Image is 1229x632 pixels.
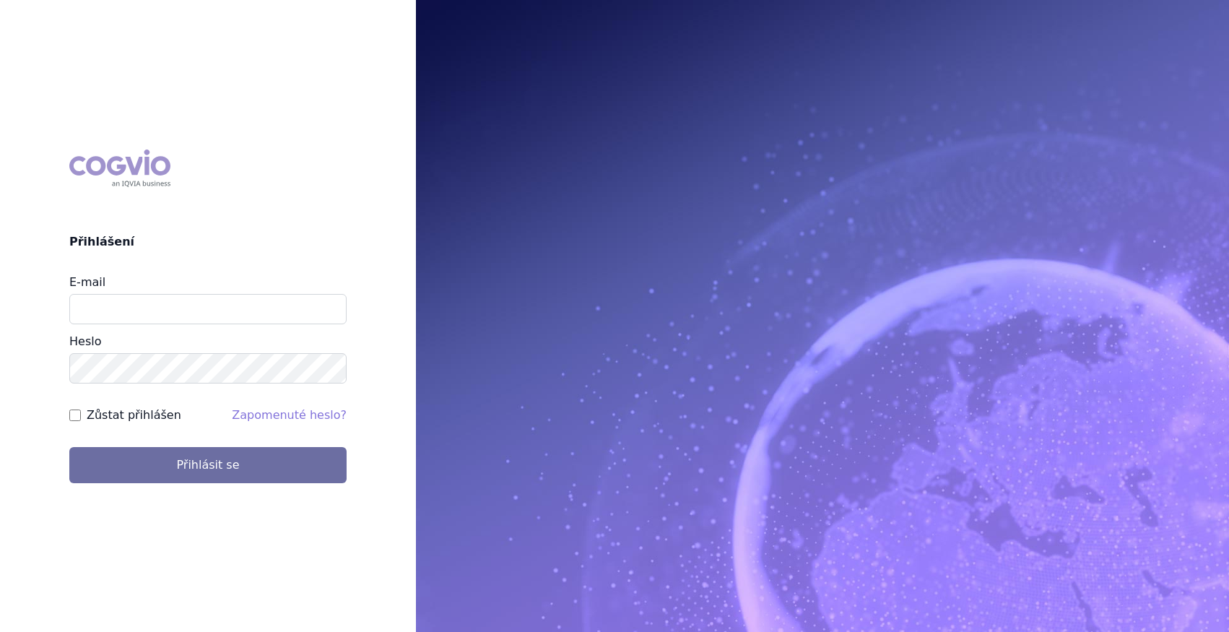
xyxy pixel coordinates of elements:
button: Přihlásit se [69,447,347,483]
a: Zapomenuté heslo? [232,408,347,422]
label: E-mail [69,275,105,289]
label: Heslo [69,334,101,348]
div: COGVIO [69,150,170,187]
label: Zůstat přihlášen [87,407,181,424]
h2: Přihlášení [69,233,347,251]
